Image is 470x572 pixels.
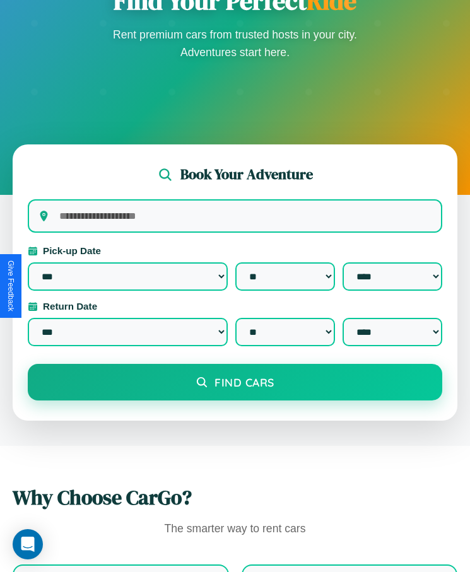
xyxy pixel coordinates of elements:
[28,301,442,312] label: Return Date
[6,260,15,312] div: Give Feedback
[13,529,43,559] div: Open Intercom Messenger
[13,519,457,539] p: The smarter way to rent cars
[109,26,361,61] p: Rent premium cars from trusted hosts in your city. Adventures start here.
[13,484,457,511] h2: Why Choose CarGo?
[28,245,442,256] label: Pick-up Date
[180,165,313,184] h2: Book Your Adventure
[28,364,442,400] button: Find Cars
